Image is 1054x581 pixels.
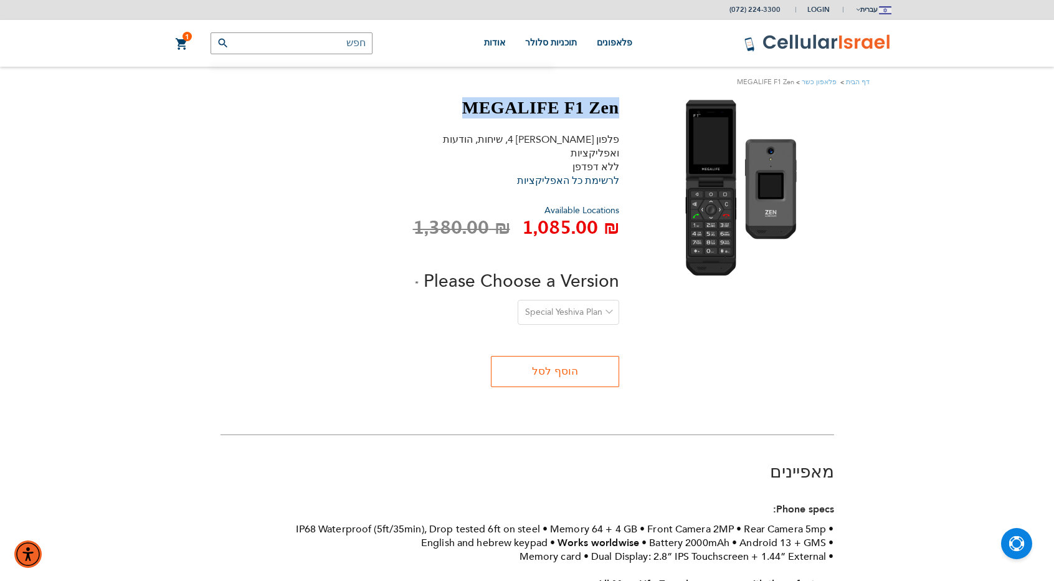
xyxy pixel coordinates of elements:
[413,97,619,118] h1: MEGALIFE F1 Zen
[558,536,639,550] strong: Works worldwise
[525,20,577,67] a: תוכניות סלולר
[807,5,830,14] span: Login
[773,502,834,516] strong: Phone specs:
[676,97,812,278] img: MEGALIFE F1 Zen
[491,356,619,387] button: הוסף לסל
[426,133,619,188] div: פלפון [PERSON_NAME] 4, שיחות, הודעות ואפליקציות ללא דפדפן
[737,76,802,88] li: MEGALIFE F1 Zen
[14,540,42,568] div: תפריט נגישות
[729,5,781,14] a: (072) 224-3300
[532,359,577,384] span: הוסף לסל
[770,460,834,484] a: מאפיינים
[517,174,619,188] a: לרשימת כל האפליקציות
[522,218,619,239] span: ‏1,085.00 ₪
[413,218,510,239] span: ‏1,380.00 ₪
[484,38,505,47] span: אודות
[739,536,833,550] li: Android 13 + GMS
[550,522,645,536] li: Memory 64 + 4 GB
[296,522,548,536] li: IP68 Waterproof (5ft/35min), Drop tested 6ft on steel
[744,34,891,52] img: לוגו סלולר ישראל
[544,204,619,216] a: Available Locations
[175,37,189,52] a: 1
[424,269,619,293] span: Please Choose a Version
[647,522,741,536] li: Front Camera 2MP
[520,550,589,564] li: Memory card
[597,20,632,67] a: פלאפונים
[525,38,577,47] span: תוכניות סלולר
[855,1,891,19] button: עברית
[846,77,870,87] a: דף הבית
[211,32,373,54] input: חפש
[597,38,632,47] span: פלאפונים
[649,536,737,550] li: Battery 2000mAh
[879,6,891,14] img: Jerusalem
[591,550,833,564] li: Dual Display: 2.8” IPS Touchscreen + 1.44” External
[802,77,837,87] a: פלאפון כשר
[185,32,189,42] span: 1
[421,536,555,550] li: English and hebrew keypad
[484,20,505,67] a: אודות
[744,522,833,536] li: Rear Camera 5mp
